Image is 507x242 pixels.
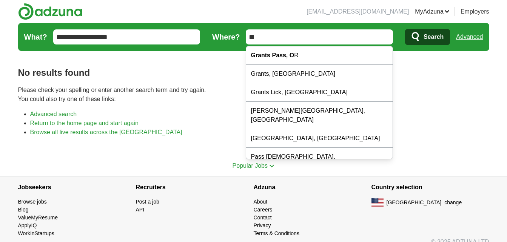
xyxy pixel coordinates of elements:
a: Contact [254,214,272,221]
img: US flag [371,198,384,207]
div: [GEOGRAPHIC_DATA], [GEOGRAPHIC_DATA] [246,129,393,148]
a: Terms & Conditions [254,230,299,236]
a: Browse jobs [18,199,47,205]
a: Careers [254,207,273,213]
strong: Grants Pass, O [251,52,294,58]
a: Advanced search [30,111,77,117]
a: Advanced [456,29,483,44]
a: Privacy [254,222,271,228]
img: toggle icon [269,164,274,168]
img: Adzuna logo [18,3,82,20]
a: Browse all live results across the [GEOGRAPHIC_DATA] [30,129,182,135]
a: API [136,207,145,213]
label: What? [24,31,47,43]
a: About [254,199,268,205]
label: Where? [212,31,240,43]
div: Grants, [GEOGRAPHIC_DATA] [246,65,393,83]
span: Search [424,29,444,44]
a: Employers [461,7,489,16]
a: Return to the home page and start again [30,120,139,126]
a: Blog [18,207,29,213]
div: R [246,46,393,65]
div: Pass [DEMOGRAPHIC_DATA], [GEOGRAPHIC_DATA] [246,148,393,175]
h1: No results found [18,66,489,80]
span: [GEOGRAPHIC_DATA] [387,199,442,207]
button: change [444,199,462,207]
a: WorkInStartups [18,230,54,236]
button: Search [405,29,450,45]
a: ApplyIQ [18,222,37,228]
a: Post a job [136,199,159,205]
p: Please check your spelling or enter another search term and try again. You could also try one of ... [18,86,489,104]
div: [PERSON_NAME][GEOGRAPHIC_DATA], [GEOGRAPHIC_DATA] [246,102,393,129]
a: ValueMyResume [18,214,58,221]
a: MyAdzuna [415,7,450,16]
li: [EMAIL_ADDRESS][DOMAIN_NAME] [307,7,409,16]
h4: Country selection [371,177,489,198]
span: Popular Jobs [233,162,268,169]
div: Grants Lick, [GEOGRAPHIC_DATA] [246,83,393,102]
